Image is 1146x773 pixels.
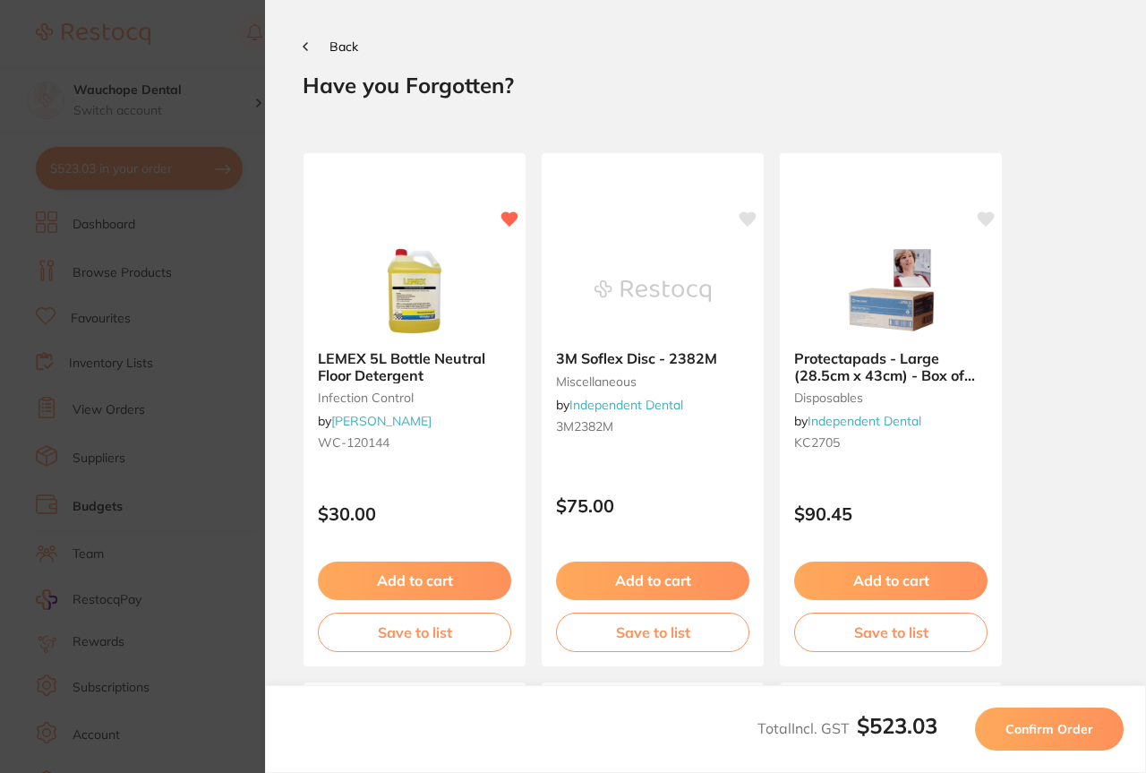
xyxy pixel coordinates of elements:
span: by [556,397,683,413]
span: Confirm Order [1005,721,1093,737]
p: $90.45 [794,503,988,524]
b: LEMEX 5L Bottle Neutral Floor Detergent [318,350,511,383]
b: $523.03 [857,712,937,739]
span: by [318,413,432,429]
button: Back [303,39,358,54]
a: [PERSON_NAME] [331,413,432,429]
button: Save to list [318,613,511,652]
button: Add to cart [318,562,511,599]
p: $75.00 [556,495,749,516]
a: Independent Dental [808,413,921,429]
small: WC-120144 [318,435,511,450]
small: infection control [318,391,511,405]
span: Back [329,39,358,55]
button: Confirm Order [975,708,1124,751]
a: Independent Dental [569,397,683,413]
span: Total Incl. GST [757,719,937,737]
h2: Have you Forgotten? [303,72,1108,99]
small: 3M2382M [556,419,749,434]
button: Add to cart [794,562,988,599]
p: $30.00 [318,503,511,524]
img: 3M Soflex Disc - 2382M [594,246,711,336]
b: Protectapads - Large (28.5cm x 43cm) - Box of 400 [794,350,988,383]
small: KC2705 [794,435,988,450]
img: Protectapads - Large (28.5cm x 43cm) - Box of 400 [833,246,949,336]
small: disposables [794,391,988,405]
span: by [794,413,921,429]
button: Save to list [556,613,749,652]
img: LEMEX 5L Bottle Neutral Floor Detergent [356,246,473,336]
button: Add to cart [556,562,749,599]
b: 3M Soflex Disc - 2382M [556,350,749,366]
small: miscellaneous [556,374,749,389]
button: Save to list [794,613,988,652]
